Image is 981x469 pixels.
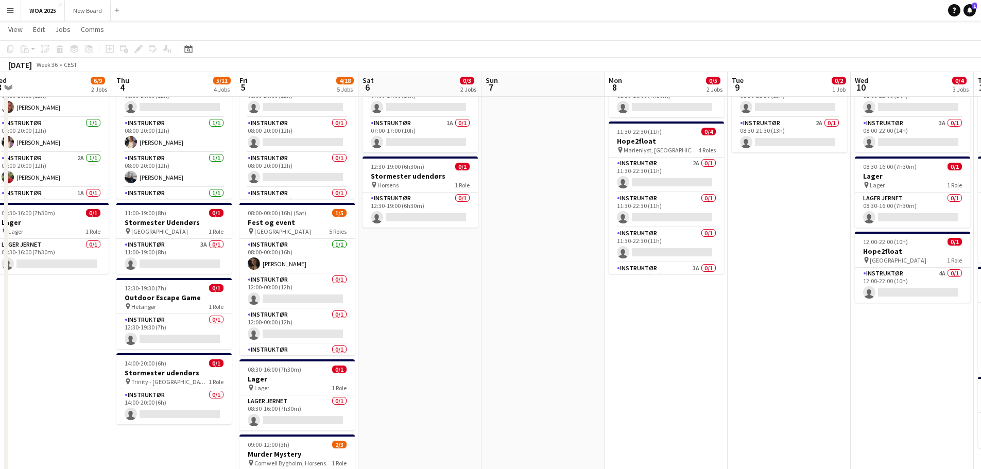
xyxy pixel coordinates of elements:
[21,1,65,21] button: WOA 2025
[972,3,977,9] span: 1
[963,4,976,16] a: 1
[33,25,45,34] span: Edit
[8,60,32,70] div: [DATE]
[77,23,108,36] a: Comms
[55,25,71,34] span: Jobs
[64,61,77,68] div: CEST
[65,1,111,21] button: New Board
[8,25,23,34] span: View
[34,61,60,68] span: Week 36
[4,23,27,36] a: View
[51,23,75,36] a: Jobs
[29,23,49,36] a: Edit
[81,25,104,34] span: Comms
